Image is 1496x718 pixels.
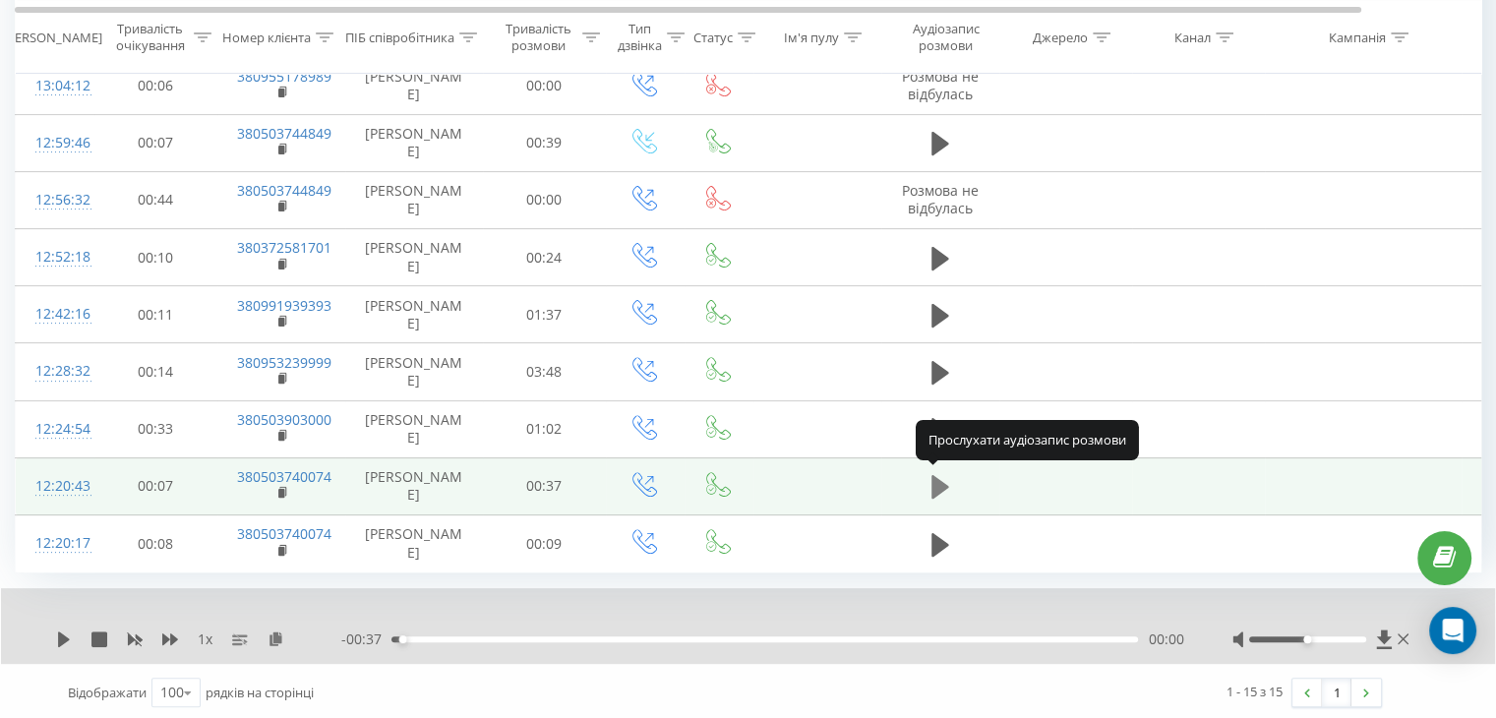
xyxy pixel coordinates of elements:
[94,114,217,171] td: 00:07
[483,457,606,514] td: 00:37
[1429,607,1476,654] div: Open Intercom Messenger
[898,21,993,54] div: Аудіозапис розмови
[94,171,217,228] td: 00:44
[237,296,331,315] a: 380991939393
[94,343,217,400] td: 00:14
[160,683,184,702] div: 100
[237,238,331,257] a: 380372581701
[916,420,1139,459] div: Прослухати аудіозапис розмови
[222,29,311,45] div: Номер клієнта
[1303,635,1311,643] div: Accessibility label
[399,635,407,643] div: Accessibility label
[35,467,75,506] div: 12:20:43
[345,114,483,171] td: [PERSON_NAME]
[902,67,979,103] span: Розмова не відбулась
[483,114,606,171] td: 00:39
[483,57,606,114] td: 00:00
[345,343,483,400] td: [PERSON_NAME]
[35,67,75,105] div: 13:04:12
[345,29,454,45] div: ПІБ співробітника
[94,286,217,343] td: 00:11
[35,238,75,276] div: 12:52:18
[483,229,606,286] td: 00:24
[35,124,75,162] div: 12:59:46
[1174,29,1211,45] div: Канал
[483,400,606,457] td: 01:02
[94,457,217,514] td: 00:07
[111,21,189,54] div: Тривалість очікування
[237,353,331,372] a: 380953239999
[345,457,483,514] td: [PERSON_NAME]
[1329,29,1386,45] div: Кампанія
[693,29,733,45] div: Статус
[237,181,331,200] a: 380503744849
[35,181,75,219] div: 12:56:32
[483,286,606,343] td: 01:37
[345,171,483,228] td: [PERSON_NAME]
[341,629,391,649] span: - 00:37
[94,229,217,286] td: 00:10
[1227,682,1283,701] div: 1 - 15 з 15
[483,171,606,228] td: 00:00
[94,515,217,572] td: 00:08
[618,21,662,54] div: Тип дзвінка
[345,229,483,286] td: [PERSON_NAME]
[500,21,577,54] div: Тривалість розмови
[345,400,483,457] td: [PERSON_NAME]
[94,400,217,457] td: 00:33
[35,295,75,333] div: 12:42:16
[206,684,314,701] span: рядків на сторінці
[237,67,331,86] a: 380955178989
[237,124,331,143] a: 380503744849
[68,684,147,701] span: Відображати
[902,181,979,217] span: Розмова не відбулась
[3,29,102,45] div: [PERSON_NAME]
[784,29,839,45] div: Ім'я пулу
[483,343,606,400] td: 03:48
[1322,679,1351,706] a: 1
[35,410,75,449] div: 12:24:54
[345,286,483,343] td: [PERSON_NAME]
[345,515,483,572] td: [PERSON_NAME]
[1033,29,1088,45] div: Джерело
[1148,629,1183,649] span: 00:00
[237,410,331,429] a: 380503903000
[237,524,331,543] a: 380503740074
[345,57,483,114] td: [PERSON_NAME]
[35,524,75,563] div: 12:20:17
[483,515,606,572] td: 00:09
[35,352,75,390] div: 12:28:32
[237,467,331,486] a: 380503740074
[94,57,217,114] td: 00:06
[198,629,212,649] span: 1 x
